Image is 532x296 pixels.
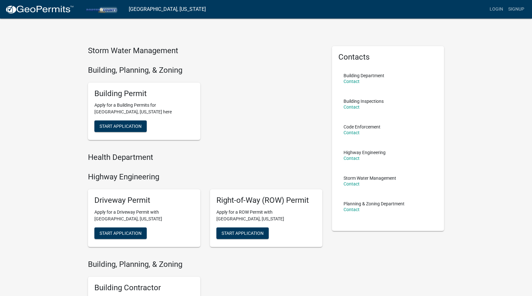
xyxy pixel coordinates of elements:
h4: Health Department [88,153,322,162]
a: Contact [344,130,360,135]
a: Login [487,3,506,15]
a: Contact [344,181,360,186]
img: Porter County, Indiana [79,5,124,13]
a: Signup [506,3,527,15]
a: Contact [344,156,360,161]
a: [GEOGRAPHIC_DATA], [US_STATE] [129,4,206,15]
p: Building Department [344,73,384,78]
button: Start Application [216,227,269,239]
h4: Highway Engineering [88,172,322,182]
a: Contact [344,79,360,84]
p: Highway Engineering [344,150,386,155]
span: Start Application [100,124,142,129]
p: Apply for a ROW Permit with [GEOGRAPHIC_DATA], [US_STATE] [216,209,316,222]
a: Contact [344,104,360,110]
h5: Driveway Permit [94,196,194,205]
h5: Right-of-Way (ROW) Permit [216,196,316,205]
h4: Building, Planning, & Zoning [88,260,322,269]
span: Start Application [100,230,142,235]
button: Start Application [94,120,147,132]
h4: Storm Water Management [88,46,322,55]
h5: Building Permit [94,89,194,98]
p: Planning & Zoning Department [344,201,405,206]
a: Contact [344,207,360,212]
span: Start Application [222,230,264,235]
h4: Building, Planning, & Zoning [88,66,322,75]
h5: Building Contractor [94,283,194,292]
p: Building Inspections [344,99,384,103]
p: Apply for a Driveway Permit with [GEOGRAPHIC_DATA], [US_STATE] [94,209,194,222]
p: Apply for a Building Permits for [GEOGRAPHIC_DATA], [US_STATE] here [94,102,194,115]
p: Storm Water Management [344,176,396,180]
h5: Contacts [338,53,438,62]
button: Start Application [94,227,147,239]
p: Code Enforcement [344,125,380,129]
